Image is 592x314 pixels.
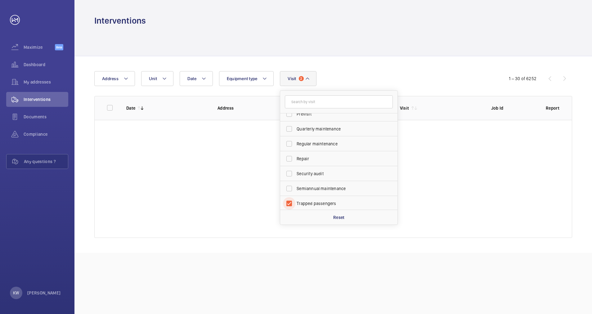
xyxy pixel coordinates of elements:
[297,141,382,147] span: Regular maintenance
[24,61,68,68] span: Dashboard
[219,71,274,86] button: Equipment type
[94,15,146,26] h1: Interventions
[297,126,382,132] span: Quarterly maintenance
[285,95,393,108] input: Search by visit
[297,185,382,192] span: Semiannual maintenance
[102,76,119,81] span: Address
[509,75,536,82] div: 1 – 30 of 6252
[299,76,304,81] span: 2
[227,76,258,81] span: Equipment type
[280,71,316,86] button: Visit2
[94,71,135,86] button: Address
[141,71,173,86] button: Unit
[24,158,68,165] span: Any questions ?
[27,290,61,296] p: [PERSON_NAME]
[24,96,68,102] span: Interventions
[491,105,536,111] p: Job Id
[149,76,157,81] span: Unit
[180,71,213,86] button: Date
[400,105,409,111] p: Visit
[13,290,19,296] p: KW
[24,131,68,137] span: Compliance
[297,156,382,162] span: Repair
[333,214,345,221] p: Reset
[24,44,55,50] span: Maximize
[297,111,382,117] span: Previsit
[546,105,559,111] p: Report
[218,105,299,111] p: Address
[288,76,296,81] span: Visit
[24,79,68,85] span: My addresses
[24,114,68,120] span: Documents
[187,76,196,81] span: Date
[297,171,382,177] span: Security audit
[55,44,63,50] span: Beta
[126,105,135,111] p: Date
[297,200,382,207] span: Trapped passengers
